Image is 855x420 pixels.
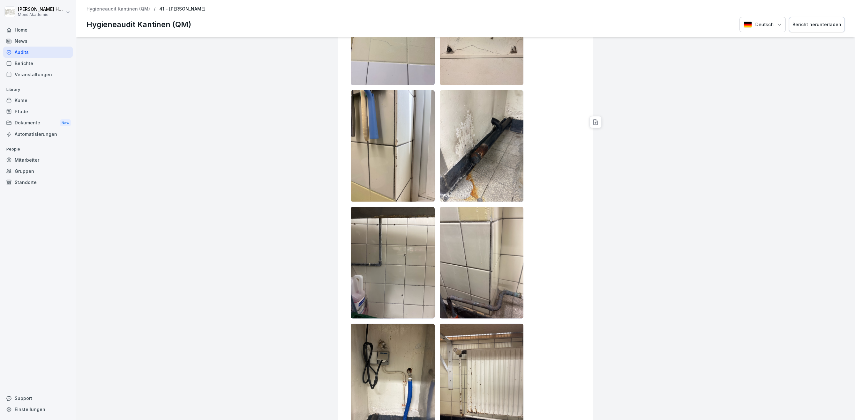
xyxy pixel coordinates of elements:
[3,85,73,95] p: Library
[3,129,73,140] a: Automatisierungen
[3,144,73,154] p: People
[3,117,73,129] div: Dokumente
[159,6,206,12] p: 41 - [PERSON_NAME]
[744,21,752,28] img: Deutsch
[3,69,73,80] a: Veranstaltungen
[86,19,191,30] p: Hygieneaudit Kantinen (QM)
[3,154,73,166] a: Mitarbeiter
[3,47,73,58] a: Audits
[3,58,73,69] a: Berichte
[3,106,73,117] a: Pfade
[440,90,524,202] img: lsb6thrmieazjch1s8z5wfiy.png
[351,207,435,319] img: rl2281t7glofs2ngy67ovfb6.png
[3,95,73,106] a: Kurse
[3,404,73,415] a: Einstellungen
[739,17,786,33] button: Language
[3,166,73,177] a: Gruppen
[3,24,73,35] a: Home
[3,35,73,47] a: News
[60,119,71,127] div: New
[154,6,155,12] p: /
[18,7,64,12] p: [PERSON_NAME] Hemken
[3,393,73,404] div: Support
[18,12,64,17] p: Menü Akademie
[440,207,524,319] img: rndwfynegn3uzf1ox8p7c344.png
[86,6,150,12] a: Hygieneaudit Kantinen (QM)
[792,21,841,28] div: Bericht herunterladen
[3,177,73,188] a: Standorte
[789,17,845,33] button: Bericht herunterladen
[3,117,73,129] a: DokumenteNew
[755,21,774,28] p: Deutsch
[351,90,435,202] img: j6xuhiha259jptusq25sfo9f.png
